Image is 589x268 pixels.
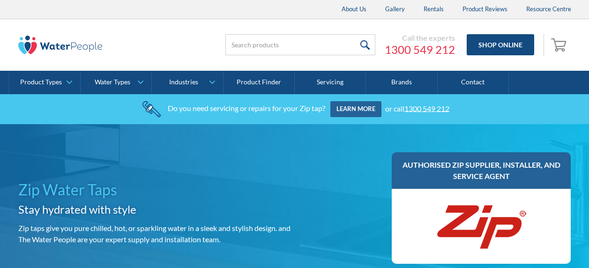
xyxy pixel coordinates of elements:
img: The Water People [18,36,103,54]
a: Servicing [295,71,366,94]
a: Open empty cart [549,34,571,56]
div: Industries [169,78,198,86]
img: shopping cart [551,37,569,52]
div: Call the experts [385,33,455,43]
a: 1300 549 212 [385,43,455,57]
input: Search products [225,34,375,55]
div: or call [385,104,449,112]
div: Do you need servicing or repairs for your Zip tap? [168,104,325,112]
div: Product Types [20,78,62,86]
a: Shop Online [467,34,534,55]
a: Learn more [330,101,381,117]
h3: Authorised Zip supplier, installer, and service agent [401,159,562,182]
a: Product Finder [224,71,295,94]
div: Water Types [95,78,130,86]
a: Industries [152,71,223,94]
a: 1300 549 212 [404,104,449,112]
a: Water Types [81,71,151,94]
a: Contact [438,71,509,94]
h1: Zip Water Taps [18,179,291,201]
img: Zip [434,198,528,254]
a: Product Types [9,71,80,94]
p: Zip taps give you pure chilled, hot, or sparkling water in a sleek and stylish design. and The Wa... [18,223,291,245]
h2: Stay hydrated with style [18,201,291,218]
a: Brands [366,71,437,94]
